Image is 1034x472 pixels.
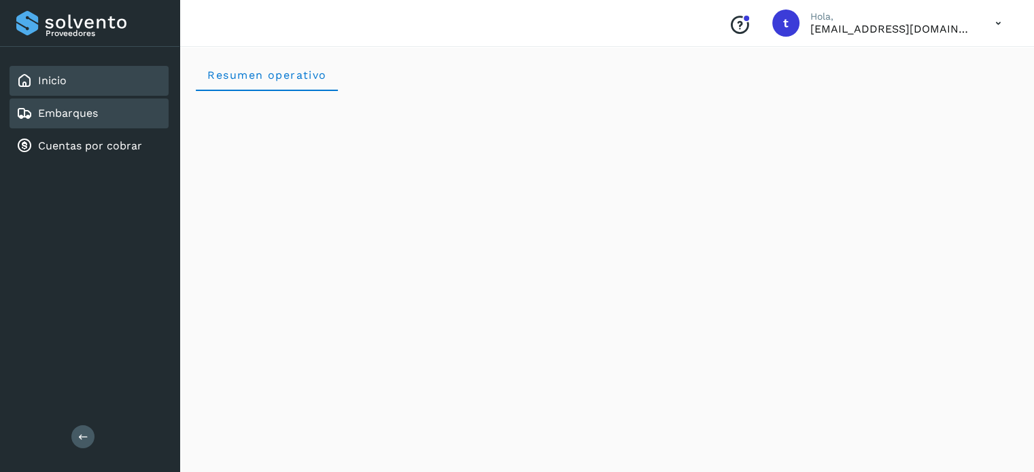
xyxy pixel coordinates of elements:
[810,22,973,35] p: transportesymaquinariaagm@gmail.com
[10,131,169,161] div: Cuentas por cobrar
[10,98,169,128] div: Embarques
[38,74,67,87] a: Inicio
[38,139,142,152] a: Cuentas por cobrar
[10,66,169,96] div: Inicio
[38,107,98,120] a: Embarques
[46,29,163,38] p: Proveedores
[810,11,973,22] p: Hola,
[207,69,327,81] span: Resumen operativo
